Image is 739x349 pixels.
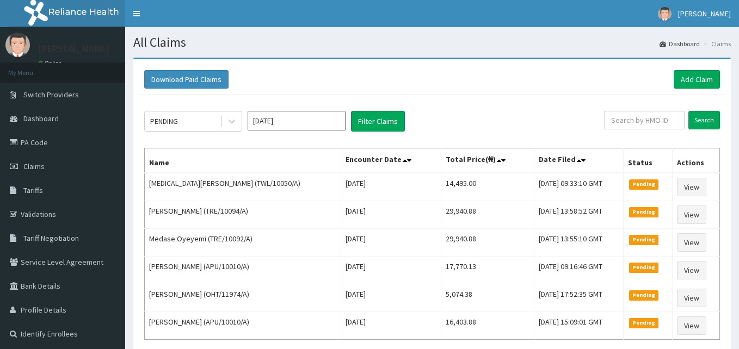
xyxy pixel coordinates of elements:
[629,263,659,272] span: Pending
[534,173,623,201] td: [DATE] 09:33:10 GMT
[534,284,623,312] td: [DATE] 17:52:35 GMT
[145,312,341,340] td: [PERSON_NAME] (APU/10010/A)
[674,70,720,89] a: Add Claim
[341,229,441,257] td: [DATE]
[38,59,64,67] a: Online
[145,229,341,257] td: Medase Oyeyemi (TRE/10092/A)
[660,39,700,48] a: Dashboard
[623,148,672,173] th: Status
[441,312,534,340] td: 16,403.88
[441,257,534,284] td: 17,770.13
[144,70,229,89] button: Download Paid Claims
[534,312,623,340] td: [DATE] 15:09:01 GMT
[145,284,341,312] td: [PERSON_NAME] (OHT/11974/A)
[145,148,341,173] th: Name
[701,39,731,48] li: Claims
[677,233,706,252] a: View
[677,261,706,279] a: View
[248,111,346,130] input: Select Month and Year
[534,229,623,257] td: [DATE] 13:55:10 GMT
[38,44,109,54] p: [PERSON_NAME]
[341,173,441,201] td: [DATE]
[23,233,79,243] span: Tariff Negotiation
[629,318,659,328] span: Pending
[672,148,719,173] th: Actions
[145,173,341,201] td: [MEDICAL_DATA][PERSON_NAME] (TWL/10050/A)
[441,229,534,257] td: 29,940.88
[629,207,659,217] span: Pending
[534,148,623,173] th: Date Filed
[677,205,706,224] a: View
[534,257,623,284] td: [DATE] 09:16:46 GMT
[441,284,534,312] td: 5,074.38
[441,148,534,173] th: Total Price(₦)
[341,284,441,312] td: [DATE]
[629,235,659,245] span: Pending
[23,90,79,99] span: Switch Providers
[23,161,45,171] span: Claims
[441,173,534,201] td: 14,495.00
[678,9,731,18] span: [PERSON_NAME]
[534,201,623,229] td: [DATE] 13:58:52 GMT
[629,179,659,189] span: Pending
[5,33,30,57] img: User Image
[145,201,341,229] td: [PERSON_NAME] (TRE/10094/A)
[341,148,441,173] th: Encounter Date
[23,114,59,123] span: Dashboard
[341,257,441,284] td: [DATE]
[677,178,706,196] a: View
[629,290,659,300] span: Pending
[441,201,534,229] td: 29,940.88
[688,111,720,129] input: Search
[341,201,441,229] td: [DATE]
[145,257,341,284] td: [PERSON_NAME] (APU/10010/A)
[133,35,731,49] h1: All Claims
[341,312,441,340] td: [DATE]
[150,116,178,127] div: PENDING
[604,111,685,129] input: Search by HMO ID
[658,7,672,21] img: User Image
[677,316,706,335] a: View
[677,289,706,307] a: View
[23,185,43,195] span: Tariffs
[351,111,405,132] button: Filter Claims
